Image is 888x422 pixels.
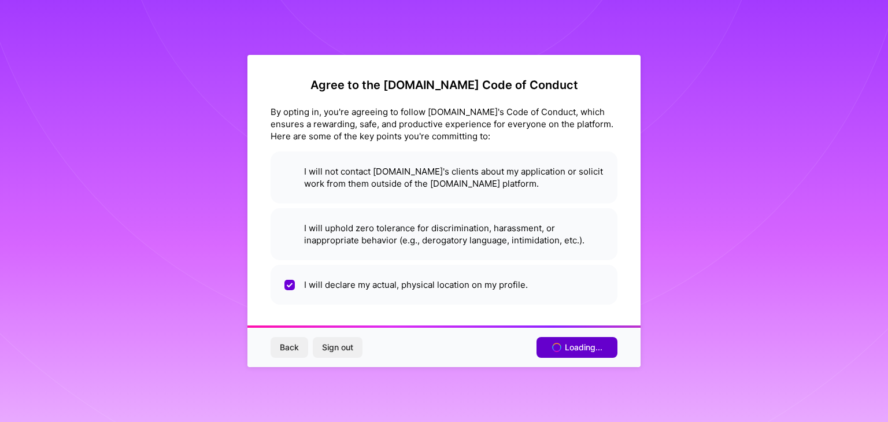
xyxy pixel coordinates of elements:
li: I will not contact [DOMAIN_NAME]'s clients about my application or solicit work from them outside... [271,151,617,203]
h2: Agree to the [DOMAIN_NAME] Code of Conduct [271,78,617,92]
button: Back [271,337,308,358]
span: Back [280,342,299,353]
li: I will uphold zero tolerance for discrimination, harassment, or inappropriate behavior (e.g., der... [271,208,617,260]
button: Sign out [313,337,362,358]
span: Sign out [322,342,353,353]
div: By opting in, you're agreeing to follow [DOMAIN_NAME]'s Code of Conduct, which ensures a rewardin... [271,106,617,142]
li: I will declare my actual, physical location on my profile. [271,265,617,305]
